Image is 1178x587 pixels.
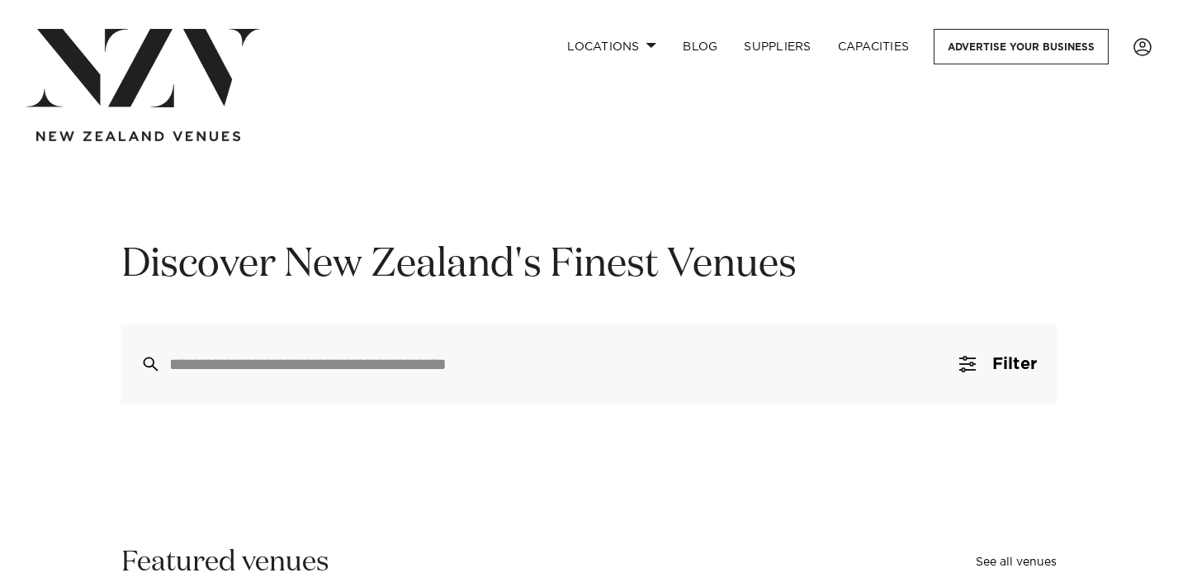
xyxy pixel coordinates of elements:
[731,29,824,64] a: SUPPLIERS
[934,29,1109,64] a: Advertise your business
[26,29,260,107] img: nzv-logo.png
[939,324,1057,404] button: Filter
[992,356,1037,372] span: Filter
[121,239,1057,291] h1: Discover New Zealand's Finest Venues
[554,29,669,64] a: Locations
[976,556,1057,568] a: See all venues
[669,29,731,64] a: BLOG
[825,29,923,64] a: Capacities
[121,544,329,581] h2: Featured venues
[36,131,240,142] img: new-zealand-venues-text.png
